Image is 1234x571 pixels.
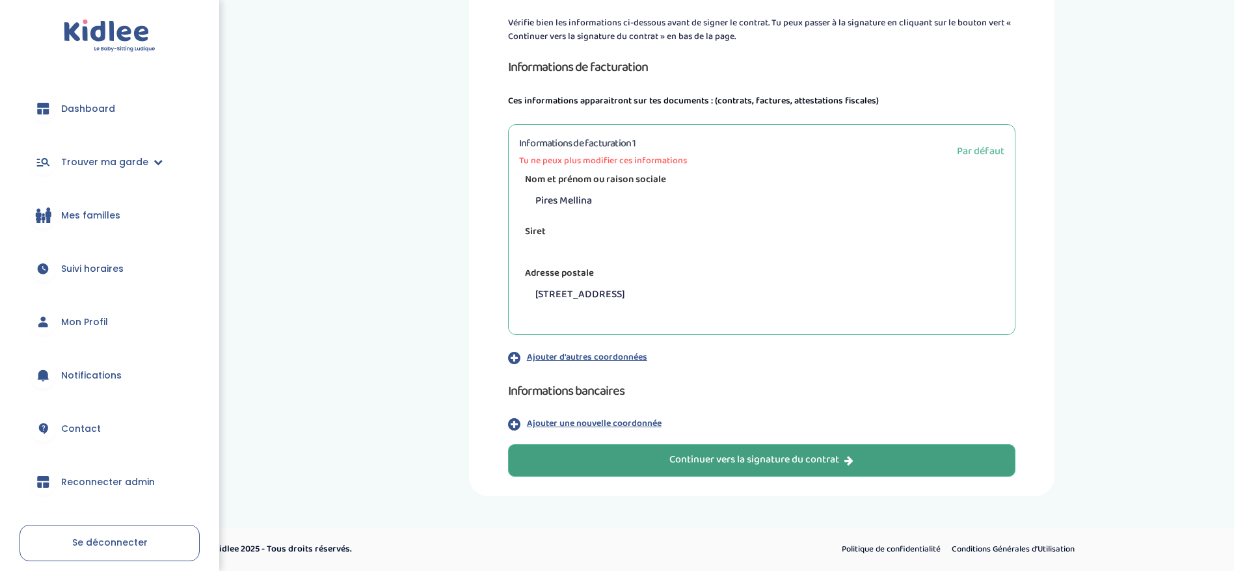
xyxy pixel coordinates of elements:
[519,154,687,168] span: Tu ne peux plus modifier ces informations
[508,93,1015,109] p: Ces informations apparaitront sur tes documents : (contrats, factures, attestations fiscales)
[61,315,108,329] span: Mon Profil
[20,405,200,452] a: Contact
[508,380,1015,401] h1: Informations bancaires
[61,475,155,489] span: Reconnecter admin
[61,422,101,436] span: Contact
[61,262,124,276] span: Suivi horaires
[947,541,1079,558] a: Conditions Générales d’Utilisation
[206,542,673,556] p: © Kidlee 2025 - Tous droits réservés.
[20,245,200,292] a: Suivi horaires
[508,444,1015,477] button: Continuer vers la signature du contrat
[508,417,1015,431] button: Ajouter une nouvelle coordonnée
[20,85,200,132] a: Dashboard
[20,192,200,239] a: Mes familles
[61,209,120,222] span: Mes familles
[508,16,1015,44] p: Vérifie bien les informations ci-dessous avant de signer le contrat. Tu peux passer à la signatur...
[519,222,552,243] label: Siret
[20,352,200,399] a: Notifications
[61,155,148,169] span: Trouver ma garde
[519,263,600,284] label: Adresse postale
[529,280,1004,309] p: [STREET_ADDRESS]
[669,453,853,468] div: Continuer vers la signature du contrat
[61,369,122,382] span: Notifications
[20,458,200,505] a: Reconnecter admin
[957,143,1004,159] span: Par défaut
[20,139,200,185] a: Trouver ma garde
[519,135,687,152] h3: Informations de facturation 1
[61,102,115,116] span: Dashboard
[20,525,200,561] a: Se déconnecter
[72,536,148,549] span: Se déconnecter
[529,187,1004,215] p: Pires Mellina
[508,351,1015,365] button: Ajouter d'autres coordonnées
[64,20,155,53] img: logo.svg
[527,417,662,431] p: Ajouter une nouvelle coordonnée
[519,170,672,191] label: Nom et prénom ou raison sociale
[20,299,200,345] a: Mon Profil
[527,351,647,364] p: Ajouter d'autres coordonnées
[837,541,945,558] a: Politique de confidentialité
[508,57,1015,77] h1: Informations de facturation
